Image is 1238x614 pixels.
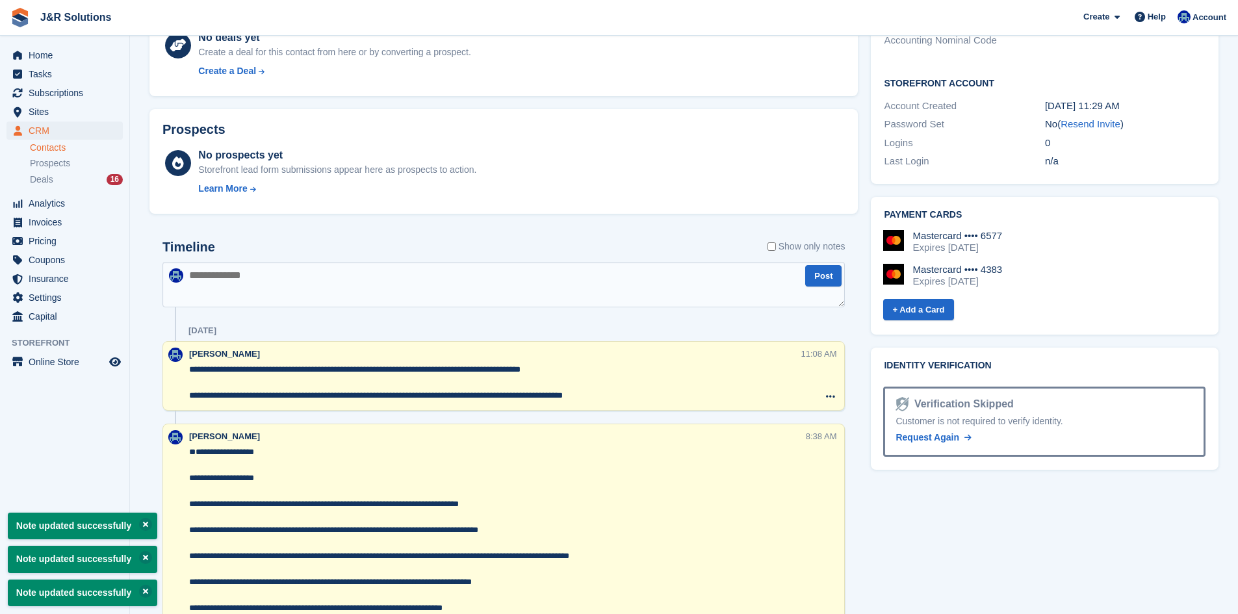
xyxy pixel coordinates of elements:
h2: Prospects [162,122,226,137]
p: Note updated successfully [8,546,157,572]
div: Password Set [884,117,1044,132]
span: Deals [30,173,53,186]
div: Account Created [884,99,1044,114]
span: Settings [29,288,107,307]
a: menu [6,103,123,121]
div: No deals yet [198,30,471,45]
h2: Timeline [162,240,215,255]
p: Note updated successfully [8,580,157,606]
a: J&R Solutions [35,6,116,28]
div: Mastercard •••• 4383 [912,264,1002,275]
a: menu [6,84,123,102]
span: Pricing [29,232,107,250]
div: [DATE] 11:29 AM [1045,99,1206,114]
img: Macie Adcock [1178,10,1191,23]
span: Create [1083,10,1109,23]
img: Macie Adcock [168,430,183,444]
h2: Payment cards [884,210,1206,220]
span: Home [29,46,107,64]
span: Coupons [29,251,107,269]
div: [DATE] [188,326,216,336]
span: ( ) [1057,118,1124,129]
div: 0 [1045,136,1206,151]
span: Online Store [29,353,107,371]
div: No prospects yet [198,147,476,163]
span: CRM [29,122,107,140]
span: [PERSON_NAME] [189,431,260,441]
div: Create a deal for this contact from here or by converting a prospect. [198,45,471,59]
img: stora-icon-8386f47178a22dfd0bd8f6a31ec36ba5ce8667c1dd55bd0f319d3a0aa187defe.svg [10,8,30,27]
div: Expires [DATE] [912,242,1002,253]
a: Deals 16 [30,173,123,186]
img: Mastercard Logo [883,230,904,251]
a: Learn More [198,182,476,196]
div: Expires [DATE] [912,275,1002,287]
div: 11:08 AM [801,348,837,360]
span: Tasks [29,65,107,83]
span: Prospects [30,157,70,170]
div: Learn More [198,182,247,196]
span: Subscriptions [29,84,107,102]
a: Prospects [30,157,123,170]
img: Identity Verification Ready [896,397,909,411]
div: n/a [1045,154,1206,169]
a: Resend Invite [1061,118,1120,129]
img: Macie Adcock [168,348,183,362]
a: menu [6,232,123,250]
span: Insurance [29,270,107,288]
h2: Storefront Account [884,76,1206,89]
a: menu [6,46,123,64]
span: Request Again [896,432,959,442]
a: menu [6,213,123,231]
span: Analytics [29,194,107,212]
a: menu [6,194,123,212]
a: + Add a Card [883,299,953,320]
a: Preview store [107,354,123,370]
img: Mastercard Logo [883,264,904,285]
div: Customer is not required to verify identity. [896,415,1193,428]
div: No [1045,117,1206,132]
div: Create a Deal [198,64,256,78]
a: menu [6,65,123,83]
label: Show only notes [767,240,845,253]
span: Invoices [29,213,107,231]
div: Accounting Nominal Code [884,33,1044,48]
div: Last Login [884,154,1044,169]
span: Help [1148,10,1166,23]
input: Show only notes [767,240,776,253]
div: Mastercard •••• 6577 [912,230,1002,242]
div: Storefront lead form submissions appear here as prospects to action. [198,163,476,177]
div: Verification Skipped [909,396,1014,412]
span: Sites [29,103,107,121]
div: Logins [884,136,1044,151]
div: 16 [107,174,123,185]
h2: Identity verification [884,361,1206,371]
span: Storefront [12,337,129,350]
img: Macie Adcock [169,268,183,283]
a: Contacts [30,142,123,154]
a: menu [6,353,123,371]
a: menu [6,288,123,307]
span: Capital [29,307,107,326]
a: menu [6,270,123,288]
p: Note updated successfully [8,513,157,539]
a: Create a Deal [198,64,471,78]
a: menu [6,122,123,140]
a: Request Again [896,431,971,444]
div: 8:38 AM [806,430,837,442]
a: menu [6,251,123,269]
span: [PERSON_NAME] [189,349,260,359]
a: menu [6,307,123,326]
button: Post [805,265,842,287]
span: Account [1193,11,1226,24]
